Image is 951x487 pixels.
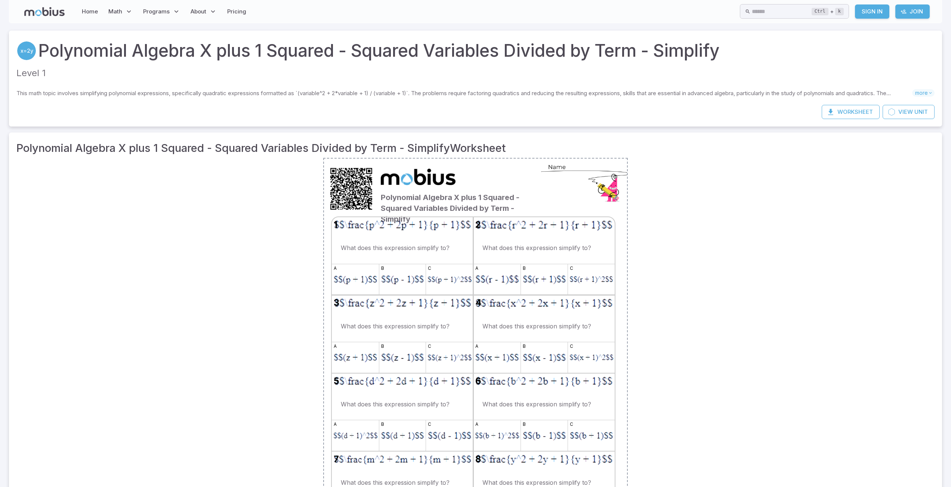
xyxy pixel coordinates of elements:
[539,165,634,202] img: NameRightTriangle.png
[570,421,573,428] span: c
[334,452,339,465] span: 7
[521,342,568,373] img: A LaTex expression showing (x - 1)
[332,452,473,467] img: A LaTex expression showing m to the power of 2 + 2m + 1 over m + 1
[16,41,37,61] a: Algebra
[143,7,170,16] span: Programs
[225,3,248,20] a: Pricing
[381,421,384,428] span: b
[379,163,537,213] div: Polynomial Algebra X plus 1 Squared - Squared Variables Divided by Term - Simplify
[822,105,880,119] button: Worksheet
[332,420,379,451] img: A LaTex expression showing (d + 1) to the power of 2
[334,421,337,428] span: a
[16,66,935,80] p: Level 1
[334,218,337,231] span: 1
[334,343,337,350] span: a
[473,420,521,451] img: A LaTex expression showing (b + 1) to the power of 2
[568,342,615,373] img: A LaTex expression showing (x + 1) to the power of 2
[475,421,478,428] span: a
[473,452,615,467] img: A LaTex expression showing y to the power of 2 + 2y + 1 over y + 1
[523,421,526,428] span: b
[334,374,339,387] span: 5
[426,342,473,373] img: A LaTex expression showing (z + 1) to the power of 2
[38,38,719,63] a: Polynomial Algebra X plus 1 Squared - Squared Variables Divided by Term - Simplify
[332,217,473,233] img: A LaTex expression showing p to the power of 2 + 2p + 1 over p + 1
[475,452,481,465] span: 8
[332,374,473,389] img: A LaTex expression showing d to the power of 2 + 2d + 1 over d + 1
[898,108,913,116] span: View
[379,264,426,295] img: A LaTex expression showing (p - 1)
[473,217,615,233] img: A LaTex expression showing r to the power of 2 + 2r + 1 over r + 1
[426,264,473,295] img: A LaTex expression showing (p + 1) to the power of 2
[473,295,615,311] img: A LaTex expression showing x to the power of 2 + 2x + 1 over x + 1
[474,390,600,419] td: What does this expression simplify to?
[568,264,615,295] img: A LaTex expression showing (r + 1) to the power of 2
[334,265,337,272] span: a
[475,265,478,272] span: a
[855,4,889,19] a: Sign In
[334,296,339,309] span: 3
[570,343,573,350] span: c
[474,312,600,341] td: What does this expression simplify to?
[191,7,206,16] span: About
[428,421,431,428] span: c
[475,374,481,387] span: 6
[523,265,526,272] span: b
[475,296,482,309] span: 4
[80,3,100,20] a: Home
[568,420,615,451] img: A LaTex expression showing (b + 1)
[474,234,600,263] td: What does this expression simplify to?
[914,108,928,116] span: Unit
[895,4,930,19] a: Join
[333,312,458,341] td: What does this expression simplify to?
[883,105,935,119] a: ViewUnit
[812,8,828,15] kbd: Ctrl
[333,390,458,419] td: What does this expression simplify to?
[812,7,844,16] div: +
[332,295,473,311] img: A LaTex expression showing z to the power of 2 + 2z + 1 over z + 1
[16,140,935,156] h3: Polynomial Algebra X plus 1 Squared - Squared Variables Divided by Term - Simplify Worksheet
[473,342,521,373] img: A LaTex expression showing (x + 1)
[332,264,379,295] img: A LaTex expression showing (p + 1)
[379,420,426,451] img: A LaTex expression showing (d + 1)
[473,374,615,389] img: A LaTex expression showing b to the power of 2 + 2b + 1 over b + 1
[426,420,473,451] img: A LaTex expression showing (d - 1)
[108,7,122,16] span: Math
[475,218,481,231] span: 2
[381,165,456,189] img: Mobius Math Academy logo
[473,264,521,295] img: A LaTex expression showing (r - 1)
[475,343,478,350] span: a
[379,342,426,373] img: A LaTex expression showing (z - 1)
[381,265,384,272] span: b
[428,343,431,350] span: c
[16,89,912,97] p: This math topic involves simplifying polynomial expressions, specifically quadratic expressions f...
[332,342,379,373] img: A LaTex expression showing (z + 1)
[521,264,568,295] img: A LaTex expression showing (r + 1)
[835,8,844,15] kbd: k
[521,420,568,451] img: A LaTex expression showing (b - 1)
[381,343,384,350] span: b
[570,265,573,272] span: c
[333,234,458,263] td: What does this expression simplify to?
[428,265,431,272] span: c
[523,343,526,350] span: b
